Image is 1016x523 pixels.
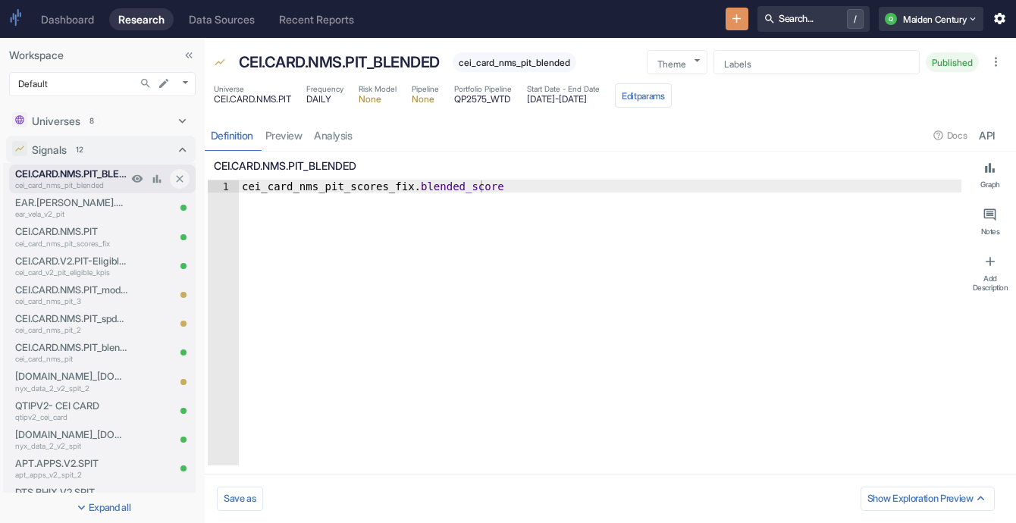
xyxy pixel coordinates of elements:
a: QTIPV2- CEI CARDqtipv2_cei_card [15,399,127,423]
p: CEI.CARD.NMS.PIT_blendeddeltascore [15,340,127,355]
p: cei_card_nms_pit_blended [15,180,127,191]
a: CEI.CARD.NMS.PIT_BLENDEDcei_card_nms_pit_blended [15,167,127,191]
p: [DOMAIN_NAME]_[DOMAIN_NAME] [15,427,127,442]
p: CEI.CARD.NMS.PIT_BLENDED [15,167,127,181]
a: [DOMAIN_NAME]_[DOMAIN_NAME]nyx_data_2_v2_spit [15,427,127,452]
span: Signal [214,56,226,71]
a: [DOMAIN_NAME]_[DOMAIN_NAME]nyx_data_2_v2_spit_2 [15,369,127,393]
p: EAR.[PERSON_NAME].V2.PIT [15,196,127,210]
span: Universe [214,83,291,95]
span: QP2575_WTD [454,95,512,104]
span: None [359,95,397,104]
div: CEI.CARD.NMS.PIT_BLENDED [235,47,444,77]
a: Dashboard [32,8,103,30]
span: 8 [84,115,99,127]
p: qtipv2_cei_card [15,412,127,423]
span: cei_card_nms_pit_blended [453,57,576,68]
p: CEI.CARD.NMS.PIT_BLENDED [239,51,440,74]
a: Recent Reports [270,8,363,30]
a: CEI.CARD.NMS.PIT_modelweighteddeltascorecei_card_nms_pit_3 [15,283,127,307]
a: DTS.BHIX.V2.SPITdts_bhix_v2_spit [15,485,127,509]
div: Universes8 [6,107,196,134]
p: ear_vela_v2_pit [15,208,127,220]
div: Default [9,72,196,96]
a: View Preview [127,169,147,189]
button: Docs [928,124,973,148]
button: Editparams [615,83,672,108]
p: Signals [32,142,67,158]
button: Search.../ [757,6,870,32]
p: cei_card_nms_pit_2 [15,324,127,336]
div: Research [118,13,165,26]
a: View Analysis [147,169,167,189]
a: Research [109,8,174,30]
a: APT.APPS.V2.SPITapt_apps_v2_spit_2 [15,456,127,481]
div: Recent Reports [279,13,354,26]
a: CEI.CARD.NMS.PITcei_card_nms_pit_scores_fix [15,224,127,249]
p: DTS.BHIX.V2.SPIT [15,485,127,500]
a: CEI.CARD.V2.PIT-Eligible-KPIscei_card_v2_pit_eligible_kpis [15,254,127,278]
button: Save as [217,487,263,511]
button: Close item [170,169,190,189]
p: cei_card_nms_pit [15,353,127,365]
div: Add Description [971,274,1010,293]
svg: Close item [174,173,186,185]
span: Start Date - End Date [527,83,600,95]
button: New Resource [726,8,749,31]
p: CEI.CARD.NMS.PIT [15,224,127,239]
span: Frequency [306,83,343,95]
span: Pipeline [412,83,439,95]
button: Notes [967,202,1013,243]
a: CEI.CARD.NMS.PIT_spdeltascorecei_card_nms_pit_2 [15,312,127,336]
button: edit [154,74,174,93]
div: 1 [208,180,239,193]
p: [DOMAIN_NAME]_[DOMAIN_NAME] [15,369,127,384]
p: CEI.CARD.V2.PIT-Eligible-KPIs [15,254,127,268]
span: Risk Model [359,83,397,95]
a: CEI.CARD.NMS.PIT_blendeddeltascorecei_card_nms_pit [15,340,127,365]
div: Definition [211,129,253,142]
div: API [980,129,996,142]
p: CEI.CARD.NMS.PIT_modelweighteddeltascore [15,283,127,297]
div: Signals12 [6,136,196,163]
div: Q [885,13,897,25]
button: Search... [136,74,155,93]
p: nyx_data_2_v2_spit [15,440,127,452]
button: Show Exploration Preview [861,487,995,511]
p: cei_card_nms_pit_3 [15,296,127,307]
p: cei_card_nms_pit_scores_fix [15,238,127,249]
span: CEI.CARD.NMS.PIT [214,95,291,104]
span: None [412,95,439,104]
div: Dashboard [41,13,94,26]
p: CEI.CARD.NMS.PIT_BLENDED [214,158,955,174]
p: APT.APPS.V2.SPIT [15,456,127,471]
p: CEI.CARD.NMS.PIT_spdeltascore [15,312,127,326]
span: Portfolio Pipeline [454,83,512,95]
p: nyx_data_2_v2_spit_2 [15,383,127,394]
p: Universes [32,113,80,129]
p: cei_card_v2_pit_eligible_kpis [15,267,127,278]
span: Published [926,57,979,68]
span: [DATE] - [DATE] [527,95,600,104]
div: resource tabs [205,120,1016,151]
button: Expand all [3,496,202,520]
a: Data Sources [180,8,264,30]
p: Workspace [9,47,196,63]
p: apt_apps_v2_spit_2 [15,469,127,481]
div: Data Sources [189,13,255,26]
span: 12 [71,144,89,155]
button: Collapse Sidebar [179,45,199,65]
p: QTIPV2- CEI CARD [15,399,127,413]
a: EAR.[PERSON_NAME].V2.PITear_vela_v2_pit [15,196,127,220]
button: Graph [967,155,1013,196]
span: DAILY [306,95,343,104]
button: QMaiden Century [879,7,983,31]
